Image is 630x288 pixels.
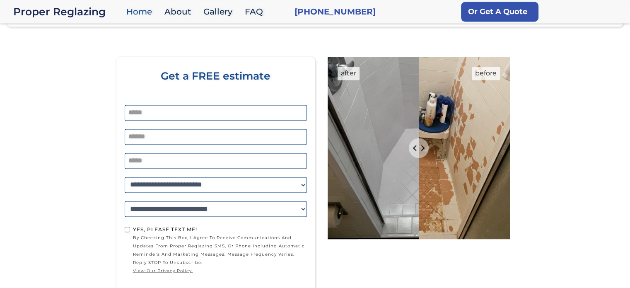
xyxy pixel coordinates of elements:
a: Or Get A Quote [461,2,538,22]
a: About [160,3,199,21]
a: [PHONE_NUMBER] [294,6,376,17]
a: Home [122,3,160,21]
a: Gallery [199,3,241,21]
div: Proper Reglazing [13,6,122,17]
a: FAQ [241,3,271,21]
input: Yes, Please text me!by checking this box, I agree to receive communications and updates from Prop... [125,227,130,232]
a: view our privacy policy. [133,266,307,275]
span: by checking this box, I agree to receive communications and updates from Proper Reglazing SMS, or... [133,233,307,275]
div: Get a FREE estimate [125,70,307,105]
div: Yes, Please text me! [133,225,307,233]
a: home [13,6,122,17]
